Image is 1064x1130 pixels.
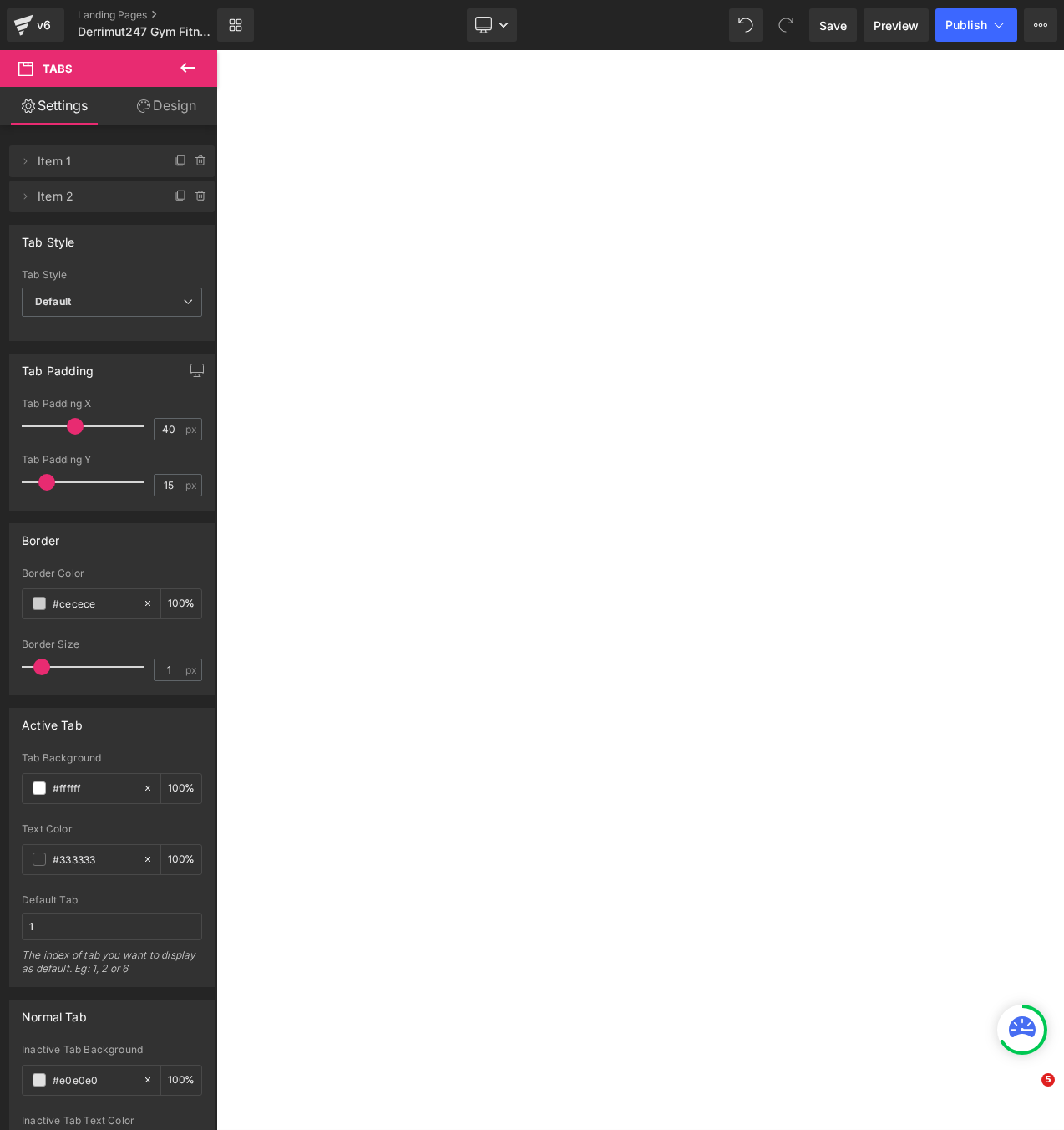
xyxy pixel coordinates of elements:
[217,8,254,42] a: New Library
[819,17,847,34] span: Save
[185,664,200,675] span: px
[22,639,202,650] div: Border Size
[22,752,202,764] div: Tab Background
[53,1071,134,1089] input: Color
[22,454,202,466] div: Tab Padding Y
[33,14,54,36] div: v6
[38,181,153,212] span: Item 2
[769,8,803,42] button: Redo
[864,8,929,42] a: Preview
[185,480,200,491] span: px
[22,269,202,281] div: Tab Style
[22,354,94,378] div: Tab Padding
[78,25,213,38] span: Derrimut247 Gym Fitness classes
[945,18,987,32] span: Publish
[1007,1073,1047,1113] iframe: Intercom live chat
[78,8,245,22] a: Landing Pages
[7,8,64,42] a: v6
[53,779,134,797] input: Color
[1024,8,1057,42] button: More
[22,1115,202,1127] div: Inactive Tab Text Color
[874,17,919,34] span: Preview
[22,823,202,835] div: Text Color
[161,845,201,874] div: %
[161,1066,201,1095] div: %
[35,295,71,308] b: Default
[185,424,200,435] span: px
[112,87,220,125] a: Design
[22,709,83,732] div: Active Tab
[1041,1073,1055,1087] span: 5
[22,568,202,579] div: Border Color
[22,524,59,547] div: Border
[22,226,75,249] div: Tab Style
[729,8,763,42] button: Undo
[22,398,202,410] div: Tab Padding X
[22,949,202,986] div: The index of tab you want to display as default. Eg: 1, 2 or 6
[935,8,1017,42] button: Publish
[22,894,202,906] div: Default Tab
[161,589,201,618] div: %
[53,850,134,868] input: Color
[53,594,134,613] input: Color
[38,145,153,177] span: Item 1
[161,774,201,803] div: %
[43,62,73,75] span: Tabs
[22,1000,87,1024] div: Normal Tab
[22,1044,202,1056] div: Inactive Tab Background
